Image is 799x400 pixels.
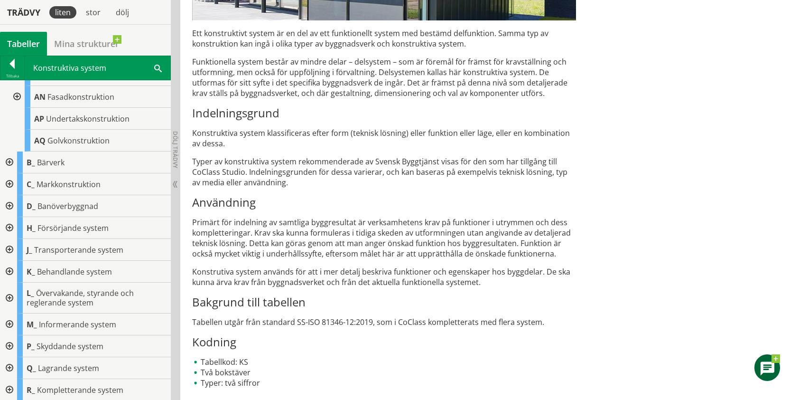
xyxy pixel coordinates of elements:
[27,201,36,211] span: D_
[38,363,99,373] span: Lagrande system
[34,114,44,124] span: AP
[27,319,37,330] span: M_
[0,72,24,80] div: Tillbaka
[192,295,576,309] h3: Bakgrund till tabellen
[34,135,46,146] span: AQ
[27,363,36,373] span: Q_
[192,128,576,149] p: Konstruktiva system klassificeras efter form (teknisk lösning) eller funktion eller läge, eller e...
[192,367,576,378] li: Två bokstäver
[46,114,130,124] span: Undertakskonstruktion
[47,135,110,146] span: Golvkonstruktion
[37,179,101,190] span: Markkonstruktion
[27,267,35,277] span: K_
[37,201,98,211] span: Banöverbyggnad
[192,267,576,287] p: Konstrutiva system används för att i mer detalj beskriva funktioner och egenskaper hos byggdelar....
[27,288,134,308] span: Övervakande, styrande och reglerande system
[39,319,116,330] span: Informerande system
[192,217,576,259] p: Primärt för indelning av samtliga byggresultat är verksamhetens krav på funktioner i ut­rym­men o...
[8,108,171,130] div: Gå till informationssidan för CoClass Studio
[37,341,103,352] span: Skyddande system
[37,267,112,277] span: Behandlande system
[47,92,114,102] span: Fasadkonstruktion
[192,57,576,98] p: Funktionella system består av mindre delar – delsystem – som är föremål för främst för krav­ställ...
[37,157,65,168] span: Bärverk
[192,28,576,388] div: Tabellen utgår från standard SS-ISO 81346-12:2019, som i CoClass kompletterats med flera system.
[80,6,106,19] div: stor
[192,156,576,188] p: Typer av konstruktiva system rekommenderade av Svensk Byggtjänst visas för den som har tillgång t...
[37,385,123,395] span: Kompletterande system
[192,378,576,388] li: Typer: två siffror
[27,341,35,352] span: P_
[27,245,32,255] span: J_
[27,179,35,190] span: C_
[27,223,36,233] span: H_
[2,7,46,18] div: Trädvy
[192,335,576,349] h3: Kodning
[110,6,135,19] div: dölj
[171,131,179,168] span: Dölj trädvy
[154,63,162,73] span: Sök i tabellen
[27,157,35,168] span: B_
[192,357,576,367] li: Tabellkod: KS
[27,288,34,298] span: L_
[25,56,170,80] div: Konstruktiva system
[192,195,576,210] h3: Användning
[37,223,109,233] span: Försörjande system
[34,92,46,102] span: AN
[192,106,576,120] h3: Indelningsgrund
[8,86,171,108] div: Gå till informationssidan för CoClass Studio
[8,130,171,152] div: Gå till informationssidan för CoClass Studio
[47,32,126,56] a: Mina strukturer
[192,28,576,49] p: Ett konstruktivt system är en del av ett funktionellt system med bestämd delfunktion. Samma typ a...
[27,385,35,395] span: R_
[49,6,76,19] div: liten
[34,245,123,255] span: Transporterande system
